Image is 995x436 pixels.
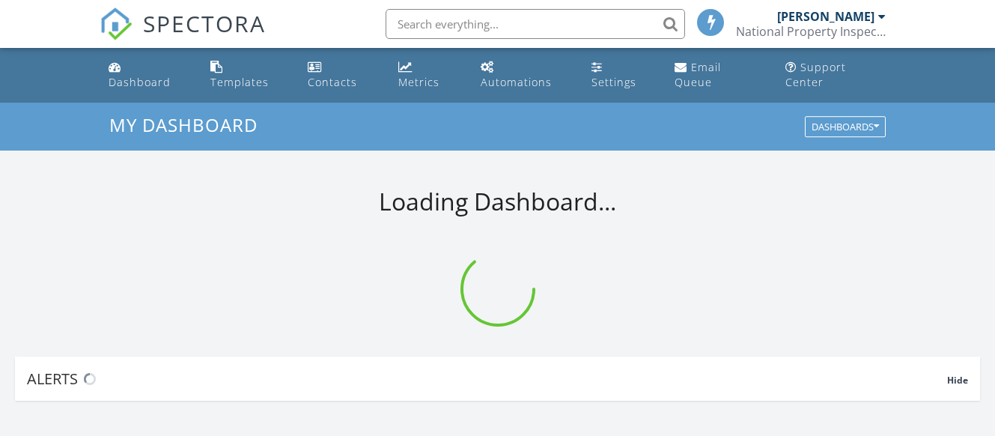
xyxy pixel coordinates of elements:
div: Settings [591,75,636,89]
a: Support Center [779,54,892,97]
a: Settings [585,54,657,97]
div: Dashboard [109,75,171,89]
a: Metrics [392,54,463,97]
a: Dashboard [103,54,192,97]
img: The Best Home Inspection Software - Spectora [100,7,133,40]
a: SPECTORA [100,20,266,52]
a: Email Queue [669,54,767,97]
span: Hide [947,374,968,387]
div: Alerts [27,369,947,389]
div: National Property Inspections (NPI) [736,24,886,39]
div: Support Center [785,60,846,89]
div: Metrics [398,75,439,89]
a: Automations (Basic) [475,54,573,97]
button: Dashboards [805,117,886,138]
span: My Dashboard [109,112,258,137]
span: SPECTORA [143,7,266,39]
input: Search everything... [386,9,685,39]
div: Dashboards [812,122,879,133]
a: Contacts [302,54,380,97]
div: Contacts [308,75,357,89]
div: Automations [481,75,552,89]
div: Templates [210,75,269,89]
div: Email Queue [675,60,721,89]
div: [PERSON_NAME] [777,9,874,24]
a: Templates [204,54,290,97]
